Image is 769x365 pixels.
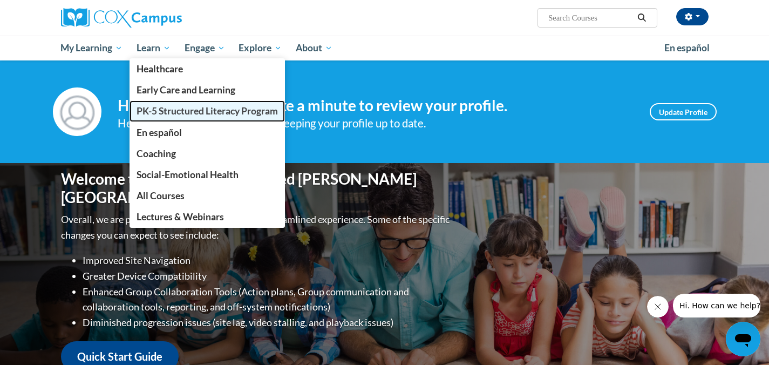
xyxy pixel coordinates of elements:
[118,97,634,115] h4: Hi [PERSON_NAME]! Take a minute to review your profile.
[83,253,452,268] li: Improved Site Navigation
[130,79,285,100] a: Early Care and Learning
[634,11,650,24] button: Search
[178,36,232,60] a: Engage
[130,58,285,79] a: Healthcare
[137,148,176,159] span: Coaching
[61,8,266,28] a: Cox Campus
[137,105,278,117] span: PK-5 Structured Literacy Program
[54,36,130,60] a: My Learning
[673,294,760,317] iframe: Message from company
[137,84,235,96] span: Early Care and Learning
[289,36,339,60] a: About
[296,42,332,55] span: About
[130,100,285,121] a: PK-5 Structured Literacy Program
[130,36,178,60] a: Learn
[118,114,634,132] div: Help improve your experience by keeping your profile up to date.
[137,127,182,138] span: En español
[664,42,710,53] span: En español
[137,42,171,55] span: Learn
[83,315,452,330] li: Diminished progression issues (site lag, video stalling, and playback issues)
[130,164,285,185] a: Social-Emotional Health
[61,212,452,243] p: Overall, we are proud to provide you with a more streamlined experience. Some of the specific cha...
[53,87,101,136] img: Profile Image
[137,211,224,222] span: Lectures & Webinars
[650,103,717,120] a: Update Profile
[137,190,185,201] span: All Courses
[185,42,225,55] span: Engage
[130,206,285,227] a: Lectures & Webinars
[547,11,634,24] input: Search Courses
[657,37,717,59] a: En español
[647,296,669,317] iframe: Close message
[83,268,452,284] li: Greater Device Compatibility
[61,8,182,28] img: Cox Campus
[130,122,285,143] a: En español
[232,36,289,60] a: Explore
[83,284,452,315] li: Enhanced Group Collaboration Tools (Action plans, Group communication and collaboration tools, re...
[130,185,285,206] a: All Courses
[239,42,282,55] span: Explore
[45,36,725,60] div: Main menu
[61,170,452,206] h1: Welcome to the new and improved [PERSON_NAME][GEOGRAPHIC_DATA]
[726,322,760,356] iframe: Button to launch messaging window
[137,169,239,180] span: Social-Emotional Health
[130,143,285,164] a: Coaching
[137,63,183,75] span: Healthcare
[676,8,709,25] button: Account Settings
[60,42,123,55] span: My Learning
